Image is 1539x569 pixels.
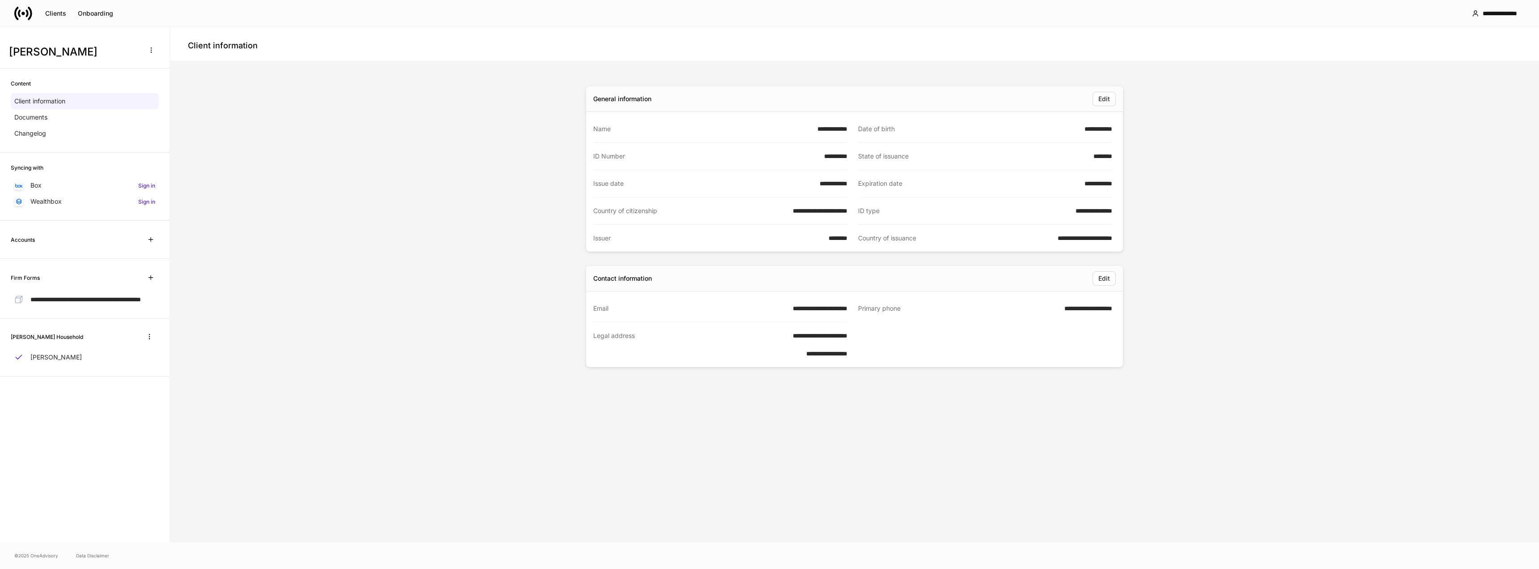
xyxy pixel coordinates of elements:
[11,93,159,109] a: Client information
[9,45,138,59] h3: [PERSON_NAME]
[593,234,823,243] div: Issuer
[11,235,35,244] h6: Accounts
[1098,96,1110,102] div: Edit
[138,181,155,190] h6: Sign in
[14,129,46,138] p: Changelog
[15,184,22,188] img: oYqM9ojoZLfzCHUefNbBcWHcyDPbQKagtYciMC8pFl3iZXy3dU33Uwy+706y+0q2uJ1ghNQf2OIHrSh50tUd9HaB5oMc62p0G...
[11,109,159,125] a: Documents
[11,193,159,210] a: WealthboxSign in
[11,349,159,365] a: [PERSON_NAME]
[11,333,83,341] h6: [PERSON_NAME] Household
[1093,271,1116,286] button: Edit
[14,97,65,106] p: Client information
[593,304,787,313] div: Email
[593,206,787,215] div: Country of citizenship
[30,353,82,362] p: [PERSON_NAME]
[138,197,155,206] h6: Sign in
[1098,275,1110,282] div: Edit
[858,179,1079,188] div: Expiration date
[593,124,812,133] div: Name
[593,274,652,283] div: Contact information
[76,552,109,559] a: Data Disclaimer
[14,113,47,122] p: Documents
[78,10,113,17] div: Onboarding
[1093,92,1116,106] button: Edit
[14,552,58,559] span: © 2025 OneAdvisory
[858,124,1079,133] div: Date of birth
[39,6,72,21] button: Clients
[45,10,66,17] div: Clients
[188,40,258,51] h4: Client information
[593,94,651,103] div: General information
[30,181,42,190] p: Box
[858,206,1070,215] div: ID type
[30,197,62,206] p: Wealthbox
[593,331,787,358] div: Legal address
[11,79,31,88] h6: Content
[593,152,819,161] div: ID Number
[11,274,40,282] h6: Firm Forms
[11,163,43,172] h6: Syncing with
[858,234,1052,243] div: Country of issuance
[11,177,159,193] a: BoxSign in
[72,6,119,21] button: Onboarding
[11,125,159,141] a: Changelog
[593,179,814,188] div: Issue date
[858,304,1059,313] div: Primary phone
[858,152,1088,161] div: State of issuance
